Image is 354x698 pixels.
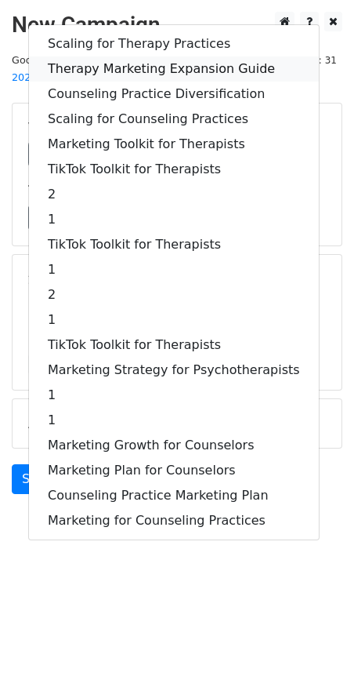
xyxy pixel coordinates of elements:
a: Marketing Strategy for Psychotherapists [29,358,319,383]
h2: New Campaign [12,12,342,38]
small: Google Sheet: [12,54,215,84]
a: Marketing Growth for Counselors [29,433,319,458]
a: Counseling Practice Marketing Plan [29,483,319,508]
a: TikTok Toolkit for Therapists [29,232,319,257]
a: TikTok Toolkit for Therapists [29,157,319,182]
a: Therapy Marketing Expansion Guide [29,56,319,82]
a: 1 [29,207,319,232]
a: Marketing Plan for Counselors [29,458,319,483]
a: 1 [29,257,319,282]
a: 1 [29,408,319,433]
a: TikTok Toolkit for Therapists [29,333,319,358]
a: Marketing Toolkit for Therapists [29,132,319,157]
a: Scaling for Counseling Practices [29,107,319,132]
iframe: Chat Widget [276,623,354,698]
a: 2 [29,282,319,307]
a: 1 [29,383,319,408]
a: Scaling for Therapy Practices [29,31,319,56]
a: Marketing for Counseling Practices [29,508,319,533]
a: 2 [29,182,319,207]
a: Send [12,464,63,494]
a: 1 [29,307,319,333]
a: Counseling Practice Diversification [29,82,319,107]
